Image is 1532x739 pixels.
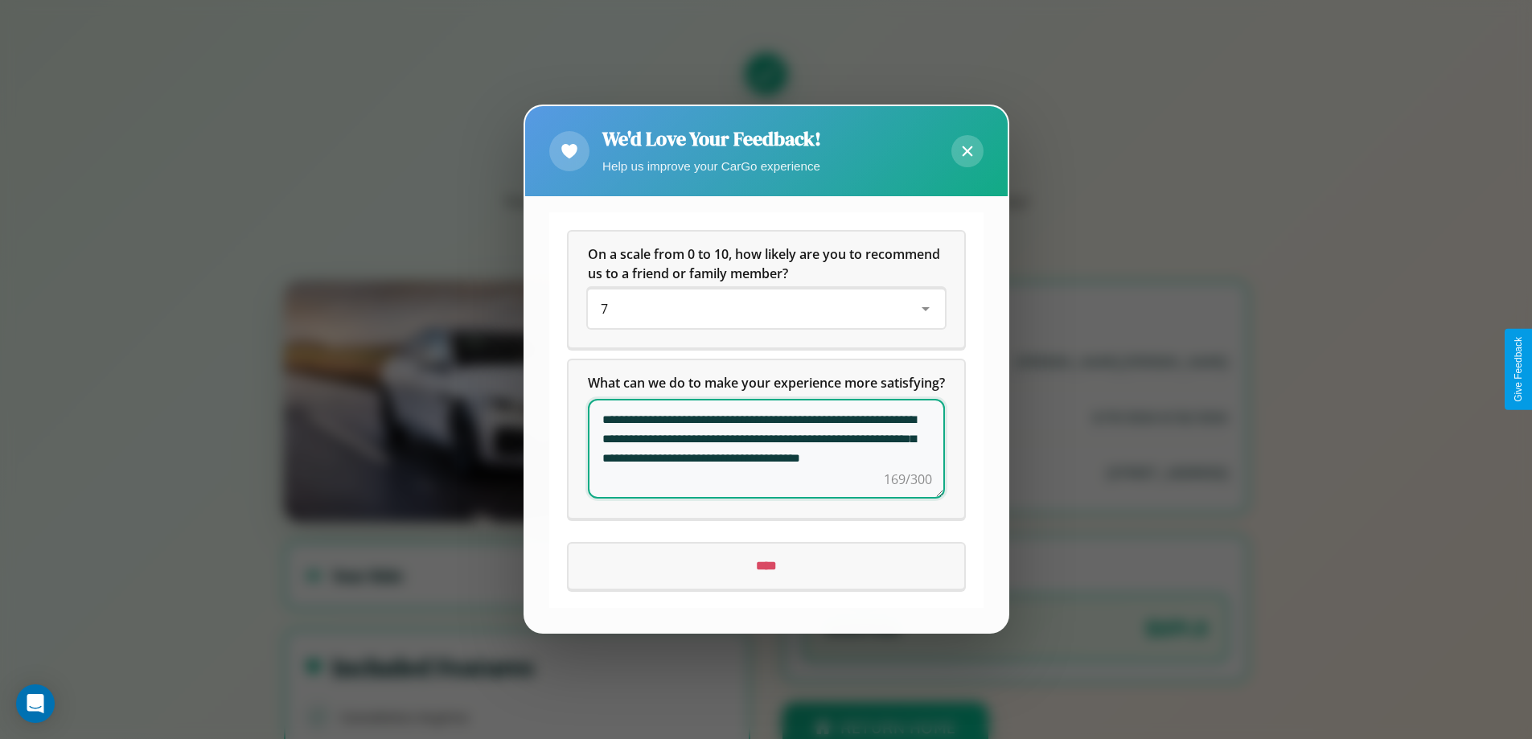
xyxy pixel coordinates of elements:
h2: We'd Love Your Feedback! [602,125,821,152]
span: 7 [601,301,608,318]
span: What can we do to make your experience more satisfying? [588,375,945,392]
span: On a scale from 0 to 10, how likely are you to recommend us to a friend or family member? [588,246,943,283]
h5: On a scale from 0 to 10, how likely are you to recommend us to a friend or family member? [588,245,945,284]
div: Open Intercom Messenger [16,684,55,723]
div: On a scale from 0 to 10, how likely are you to recommend us to a friend or family member? [588,290,945,329]
div: 169/300 [884,470,932,490]
div: Give Feedback [1513,337,1524,402]
div: On a scale from 0 to 10, how likely are you to recommend us to a friend or family member? [569,232,964,348]
p: Help us improve your CarGo experience [602,155,821,177]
